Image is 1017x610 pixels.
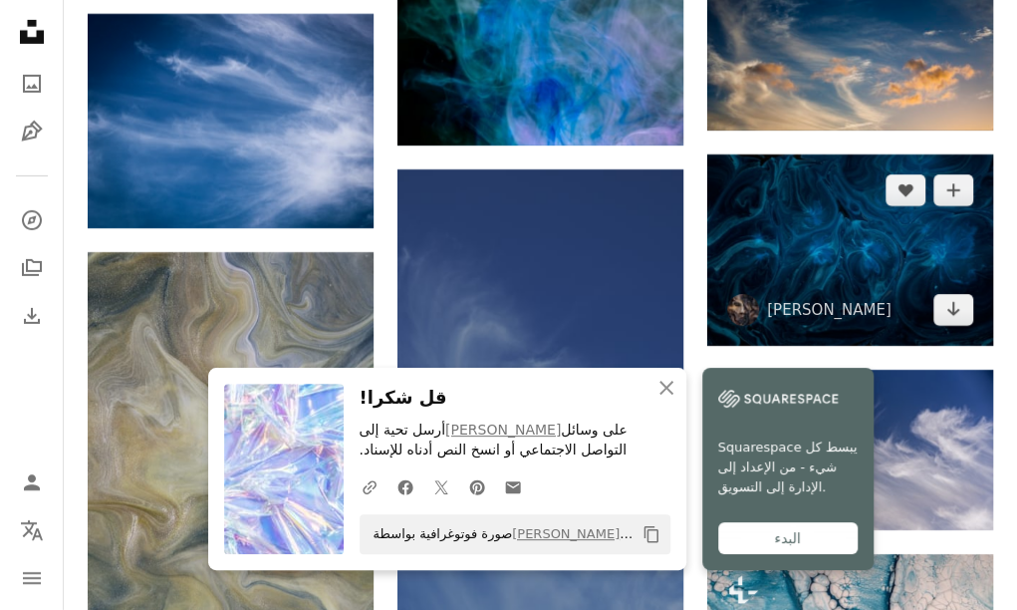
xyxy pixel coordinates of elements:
a: سجل التنزيل [12,296,52,336]
a: خلفية زرقاء وسوداء مع دوامات وفقاعات [707,241,993,259]
a: [PERSON_NAME] [512,526,633,541]
a: طائرة تحلق في سماء زرقاء غائمة [88,112,374,130]
button: لغة [12,510,52,550]
a: Squarespace يبسط كل شيء - من الإعداد إلى الإدارة إلى التسويق.البدء [702,368,874,570]
a: الصفحة الرئيسية — Unsplash [12,12,52,56]
a: تسجيل الدخول / التسجيل [12,462,52,502]
a: يستكشف [12,200,52,240]
font: أرسل تحية إلى [360,422,445,438]
a: الصور [12,64,52,104]
img: file-1747939142011-51e5cc87e3c9 [718,384,838,414]
a: المجموعات [12,248,52,288]
img: طائرة تحلق في سماء زرقاء غائمة [88,14,374,228]
img: خلفية زرقاء وسوداء مع دوامات وفقاعات [707,154,993,346]
button: يحب [886,174,925,206]
a: المشاركة عبر البريد الإلكتروني [495,466,531,506]
button: نسخ إلى الحافظة [635,517,668,551]
font: قل شكرا! [360,387,447,408]
a: السحب البيضاء والسماء الزرقاء خلال النهار [707,50,993,68]
a: [PERSON_NAME] [445,422,561,438]
button: قائمة طعام [12,558,52,598]
font: البدء [774,530,800,546]
a: شارك على بينتريست [459,466,495,506]
font: صورة فوتوغرافية بواسطة [374,526,513,541]
a: لوحة تجريدية ذات دوامة بنية وزرقاء وبيضاء [88,457,374,475]
font: [PERSON_NAME] [767,301,891,319]
a: شارك على الفيسبوك [387,466,423,506]
img: انتقل إلى الملف الشخصي لـ Pawel Czerwinski [727,294,759,326]
font: على وسائل التواصل الاجتماعي أو انسخ النص أدناه للإسناد. [360,422,628,457]
button: إضافة إلى المجموعة [933,174,973,206]
a: توجد مادة زرقاء وأرجوانية في الهواء [397,40,683,58]
a: الرسوم التوضيحية [12,112,52,152]
a: تحميل [933,294,973,326]
font: Squarespace يبسط كل شيء - من الإعداد إلى الإدارة إلى التسويق. [718,440,858,494]
a: [PERSON_NAME] [767,300,891,320]
a: شارك على تويتر [423,466,459,506]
